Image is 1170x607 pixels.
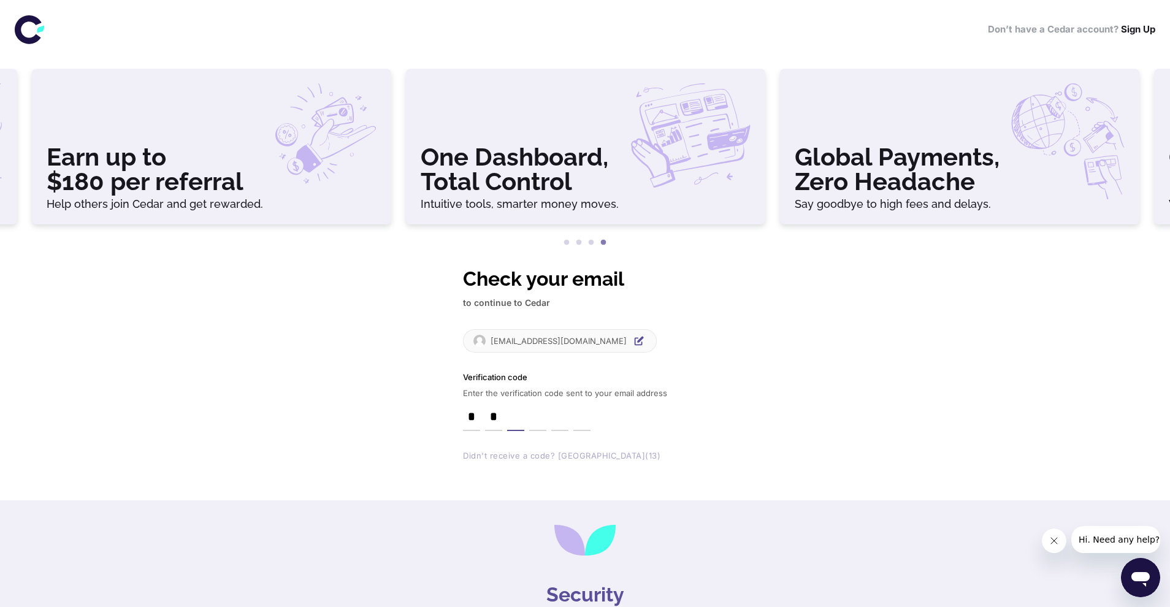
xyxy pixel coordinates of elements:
h3: Global Payments, Zero Headache [795,145,1125,194]
iframe: Message from company [1071,526,1160,553]
h6: Help others join Cedar and get rewarded. [47,199,377,210]
h6: Say goodbye to high fees and delays. [795,199,1125,210]
iframe: Close message [1042,529,1066,553]
button: 4 [597,237,610,249]
button: 3 [585,237,597,249]
input: Digit 2 [485,403,502,431]
p: Enter the verification code sent to your email address [463,388,707,398]
h3: Earn up to $180 per referral [47,145,377,194]
button: Edit [632,334,646,348]
p: [EMAIL_ADDRESS][DOMAIN_NAME] [491,336,627,346]
input: Digit 3 [507,403,524,431]
p: Verification code [463,372,707,383]
h1: Check your email [463,264,707,294]
p: to continue to Cedar [463,296,707,310]
iframe: Button to launch messaging window [1121,558,1160,597]
input: Digit 6 [573,403,591,431]
input: Enter verification code. Digit 1 [463,403,480,431]
h3: One Dashboard, Total Control [421,145,751,194]
button: 1 [560,237,573,249]
a: Sign Up [1121,23,1155,35]
button: 2 [573,237,585,249]
h6: Intuitive tools, smarter money moves. [421,199,751,210]
input: Digit 5 [551,403,568,431]
h6: Don’t have a Cedar account? [988,23,1155,37]
input: Digit 4 [529,403,546,431]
